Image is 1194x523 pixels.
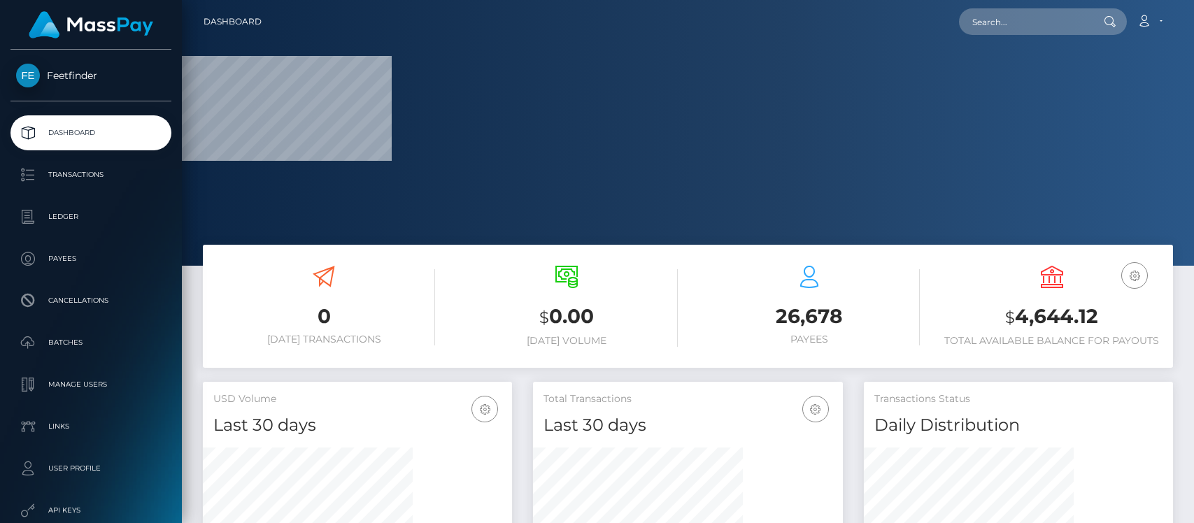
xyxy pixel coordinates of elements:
h3: 0.00 [456,303,678,331]
p: Batches [16,332,166,353]
a: Cancellations [10,283,171,318]
span: Feetfinder [10,69,171,82]
small: $ [539,308,549,327]
h4: Last 30 days [213,413,502,438]
h6: Total Available Balance for Payouts [941,335,1163,347]
h4: Last 30 days [543,413,832,438]
p: Payees [16,248,166,269]
p: Links [16,416,166,437]
a: User Profile [10,451,171,486]
h6: [DATE] Transactions [213,334,435,345]
a: Transactions [10,157,171,192]
h6: Payees [699,334,921,345]
h3: 0 [213,303,435,330]
a: Payees [10,241,171,276]
p: Dashboard [16,122,166,143]
h5: USD Volume [213,392,502,406]
p: Ledger [16,206,166,227]
p: User Profile [16,458,166,479]
small: $ [1005,308,1015,327]
img: Feetfinder [16,64,40,87]
h4: Daily Distribution [874,413,1163,438]
a: Batches [10,325,171,360]
p: Transactions [16,164,166,185]
h6: [DATE] Volume [456,335,678,347]
h3: 26,678 [699,303,921,330]
p: Manage Users [16,374,166,395]
a: Dashboard [10,115,171,150]
input: Search... [959,8,1090,35]
h5: Total Transactions [543,392,832,406]
h3: 4,644.12 [941,303,1163,331]
a: Manage Users [10,367,171,402]
p: Cancellations [16,290,166,311]
a: Ledger [10,199,171,234]
a: Dashboard [204,7,262,36]
img: MassPay Logo [29,11,153,38]
a: Links [10,409,171,444]
p: API Keys [16,500,166,521]
h5: Transactions Status [874,392,1163,406]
